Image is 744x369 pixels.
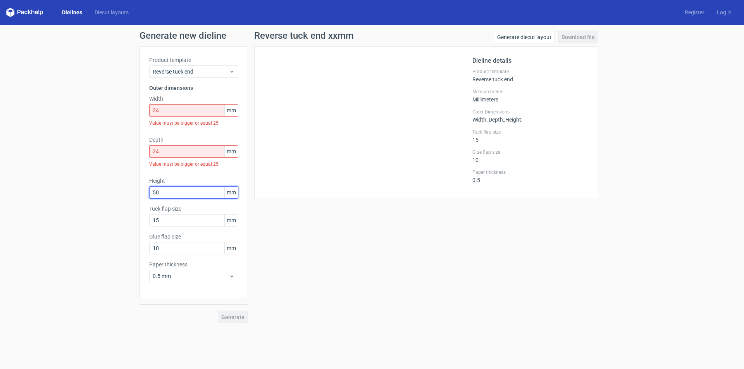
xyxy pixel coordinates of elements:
div: Reverse tuck end [472,69,589,82]
span: mm [224,215,238,226]
span: , Height : [504,117,522,123]
span: mm [224,242,238,254]
label: Tuck flap size [472,129,589,135]
a: Diecut layouts [88,9,135,16]
div: 15 [472,129,589,143]
div: 10 [472,149,589,163]
span: Width : [472,117,487,123]
label: Product template [472,69,589,75]
span: Reverse tuck end [153,68,229,76]
span: , Depth : [487,117,504,123]
label: Width [149,95,238,103]
span: mm [224,105,238,116]
label: Paper thickness [472,169,589,175]
a: Dielines [56,9,88,16]
a: Log in [711,9,738,16]
a: Generate diecut layout [494,31,555,43]
h3: Outer dimensions [149,84,238,92]
span: mm [224,146,238,157]
label: Outer Dimensions [472,109,589,115]
label: Tuck flap size [149,205,238,213]
label: Depth [149,136,238,144]
div: Value must be bigger or equal 25 [149,158,238,171]
div: Value must be bigger or equal 25 [149,117,238,130]
div: 0.5 [472,169,589,183]
label: Paper thickness [149,261,238,268]
a: Register [679,9,711,16]
span: 0.5 mm [153,272,229,280]
label: Product template [149,56,238,64]
label: Glue flap size [149,233,238,240]
h1: Reverse tuck end xxmm [254,31,354,40]
label: Glue flap size [472,149,589,155]
span: mm [224,187,238,198]
label: Measurements [472,89,589,95]
div: Millimeters [472,89,589,103]
h2: Dieline details [472,56,589,65]
label: Height [149,177,238,185]
h1: Generate new dieline [139,31,604,40]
